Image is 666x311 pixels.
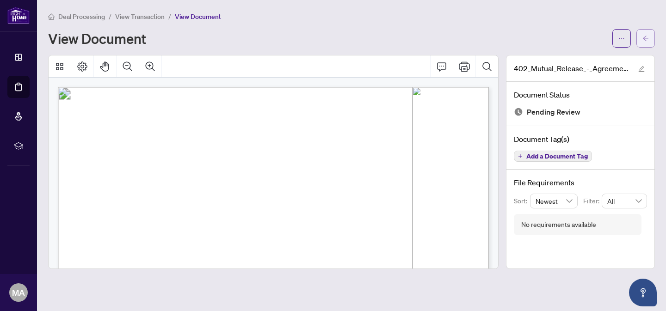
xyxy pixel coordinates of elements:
[115,12,165,21] span: View Transaction
[7,7,30,24] img: logo
[48,31,146,46] h1: View Document
[58,12,105,21] span: Deal Processing
[514,89,647,100] h4: Document Status
[527,106,580,118] span: Pending Review
[12,286,25,299] span: MA
[514,63,629,74] span: 402_Mutual_Release_-_Agreement_to_Lease_-_Residential_-_PropTx-[PERSON_NAME] 1 EXECUTED.pdf
[642,35,649,42] span: arrow-left
[536,194,573,208] span: Newest
[629,279,657,306] button: Open asap
[514,134,647,145] h4: Document Tag(s)
[518,154,523,159] span: plus
[618,35,625,42] span: ellipsis
[526,153,588,159] span: Add a Document Tag
[514,196,530,206] p: Sort:
[514,151,592,162] button: Add a Document Tag
[583,196,602,206] p: Filter:
[521,220,596,230] div: No requirements available
[48,13,55,20] span: home
[168,11,171,22] li: /
[607,194,641,208] span: All
[109,11,111,22] li: /
[514,107,523,116] img: Document Status
[175,12,221,21] span: View Document
[638,66,645,72] span: edit
[514,177,647,188] h4: File Requirements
